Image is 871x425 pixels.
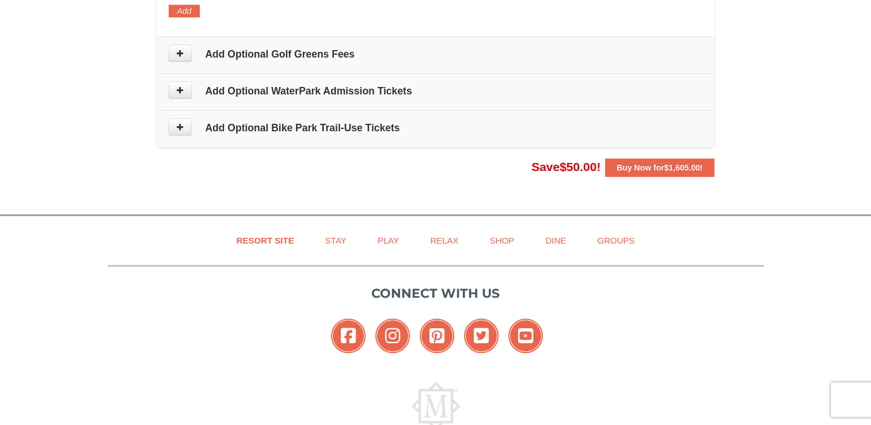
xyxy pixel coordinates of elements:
[311,227,361,253] a: Stay
[531,227,580,253] a: Dine
[108,284,764,303] p: Connect with us
[169,122,703,134] h4: Add Optional Bike Park Trail-Use Tickets
[169,5,200,17] button: Add
[583,227,649,253] a: Groups
[617,163,702,172] strong: Buy Now for !
[169,85,703,97] h4: Add Optional WaterPark Admission Tickets
[416,227,473,253] a: Relax
[169,48,703,60] h4: Add Optional Golf Greens Fees
[476,227,529,253] a: Shop
[222,227,309,253] a: Resort Site
[531,160,600,173] span: Save !
[605,158,714,177] button: Buy Now for$1,605.00!
[560,160,596,173] span: $50.00
[363,227,413,253] a: Play
[664,163,700,172] span: $1,605.00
